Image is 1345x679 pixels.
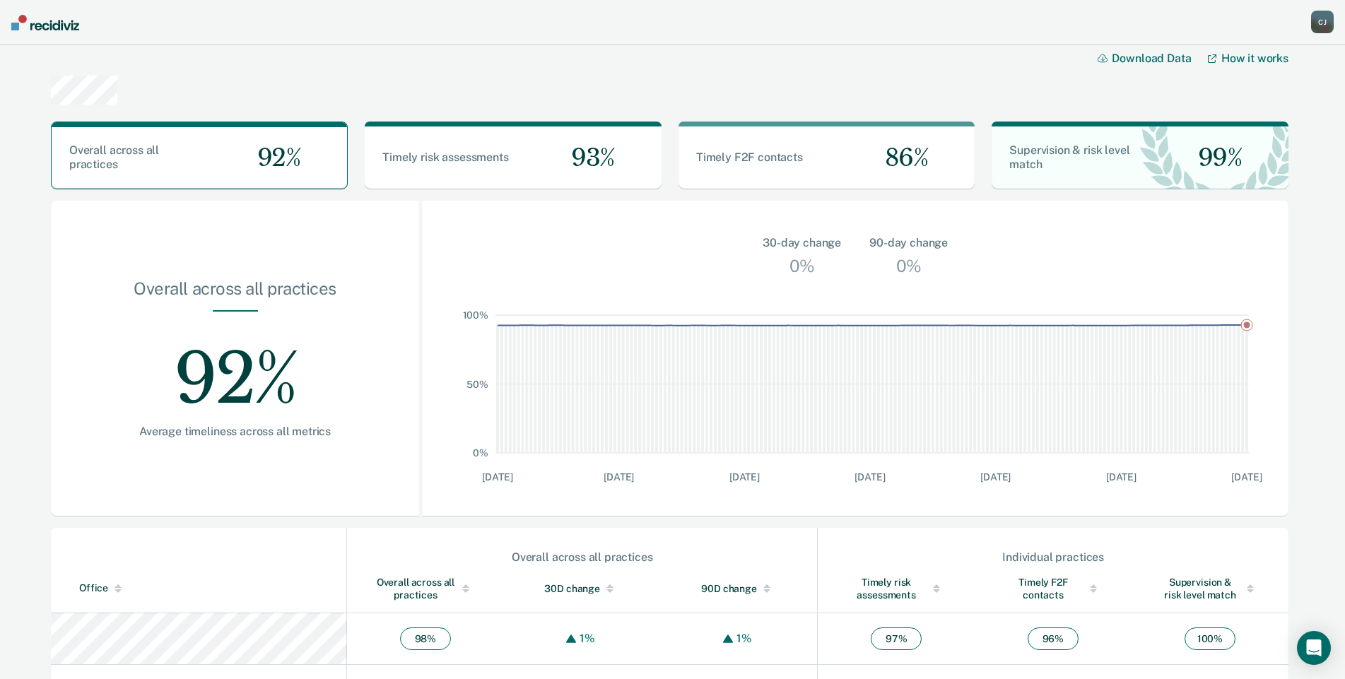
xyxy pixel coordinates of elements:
button: CJ [1311,11,1334,33]
div: 30-day change [763,235,841,252]
div: Supervision & risk level match [1160,576,1260,601]
div: 30D change [532,582,633,595]
div: C J [1311,11,1334,33]
div: Timely F2F contacts [1003,576,1103,601]
text: [DATE] [855,471,886,483]
div: Timely risk assessments [846,576,946,601]
text: [DATE] [604,471,634,483]
th: Toggle SortBy [975,565,1132,613]
span: 98 % [400,627,451,650]
span: 100 % [1185,627,1235,650]
text: [DATE] [1232,471,1262,483]
div: Overall across all practices [348,550,816,564]
span: Timely F2F contacts [696,150,803,164]
div: Individual practices [818,550,1288,564]
div: 1% [576,632,599,645]
div: 90D change [689,582,789,595]
text: [DATE] [980,471,1011,483]
span: 96 % [1028,627,1079,650]
span: 92% [246,143,301,172]
span: Timely risk assessments [382,150,508,164]
img: Recidiviz [11,15,79,30]
text: [DATE] [483,471,513,483]
span: Overall across all practices [69,143,159,171]
span: 93% [560,143,615,172]
span: 86% [874,143,929,172]
div: Open Intercom Messenger [1297,631,1331,665]
span: 99% [1187,143,1243,172]
div: Overall across all practices [96,278,374,310]
text: [DATE] [729,471,760,483]
a: How it works [1208,52,1288,65]
div: Overall across all practices [375,576,476,601]
th: Toggle SortBy [661,565,818,613]
div: Average timeliness across all metrics [96,425,374,438]
th: Toggle SortBy [818,565,975,613]
th: Toggle SortBy [504,565,661,613]
div: 92% [96,312,374,425]
th: Toggle SortBy [1132,565,1288,613]
button: Download Data [1098,52,1208,65]
th: Toggle SortBy [347,565,504,613]
div: 90-day change [869,235,948,252]
span: 97 % [871,627,922,650]
th: Toggle SortBy [51,565,347,613]
div: 0% [786,252,818,280]
div: 0% [893,252,925,280]
text: [DATE] [1106,471,1137,483]
span: Supervision & risk level match [1009,143,1129,171]
div: Office [79,582,341,594]
div: 1% [733,632,756,645]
